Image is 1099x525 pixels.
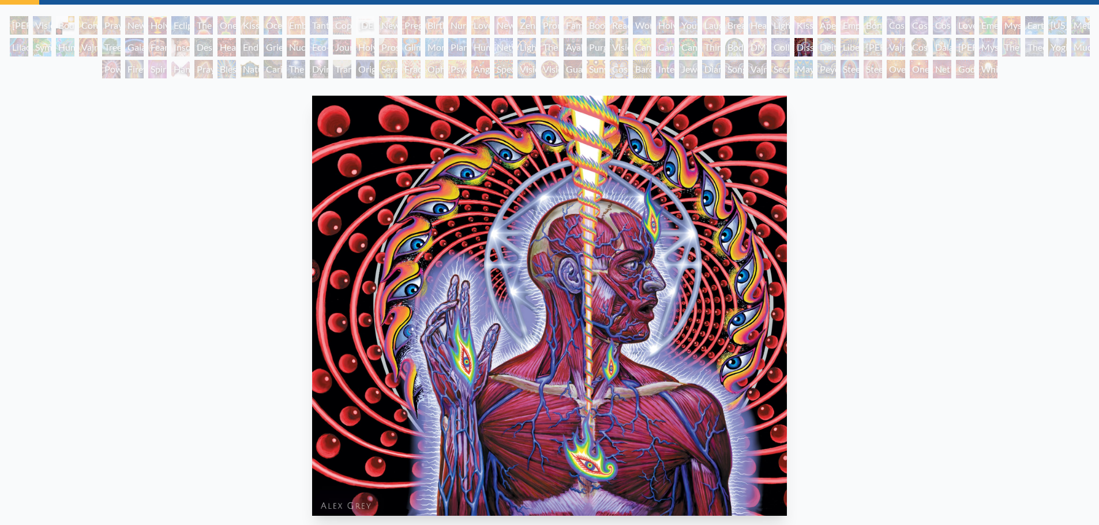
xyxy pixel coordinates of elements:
div: Lightworker [517,38,536,56]
div: Contemplation [79,16,97,35]
div: Monochord [425,38,444,56]
div: Spectral Lotus [494,60,513,78]
div: Godself [956,60,974,78]
div: Ophanic Eyelash [425,60,444,78]
div: Diamond Being [702,60,721,78]
div: Cosmic Elf [610,60,628,78]
img: tool-dissectional-alex-grey-watermarked.jpg [312,96,787,516]
div: Praying [102,16,121,35]
div: Breathing [725,16,744,35]
div: Lightweaver [771,16,790,35]
div: Mystic Eye [979,38,997,56]
div: Vajra Horse [79,38,97,56]
div: Third Eye Tears of Joy [702,38,721,56]
div: Theologue [1025,38,1044,56]
div: Yogi & the Möbius Sphere [1048,38,1067,56]
div: New Man New Woman [125,16,144,35]
div: Gaia [125,38,144,56]
div: Power to the Peaceful [102,60,121,78]
div: Headache [217,38,236,56]
div: Kissing [241,16,259,35]
div: Newborn [379,16,397,35]
div: Mayan Being [794,60,813,78]
div: Healing [748,16,767,35]
div: Deities & Demons Drinking from the Milky Pool [817,38,836,56]
div: Fear [148,38,167,56]
div: Grieving [264,38,282,56]
div: Copulating [333,16,351,35]
div: Prostration [379,38,397,56]
div: Vision Crystal [517,60,536,78]
div: Oversoul [887,60,905,78]
div: Planetary Prayers [448,38,467,56]
div: Birth [425,16,444,35]
div: [US_STATE] Song [1048,16,1067,35]
div: Promise [541,16,559,35]
div: Holy Family [656,16,674,35]
div: Caring [264,60,282,78]
div: Nuclear Crucifixion [287,38,305,56]
div: Tantra [310,16,328,35]
div: Holy Fire [356,38,374,56]
div: Reading [610,16,628,35]
div: Glimpsing the Empyrean [402,38,421,56]
div: Boo-boo [587,16,605,35]
div: Bardo Being [633,60,651,78]
div: Journey of the Wounded Healer [333,38,351,56]
div: [DEMOGRAPHIC_DATA] Embryo [356,16,374,35]
div: White Light [979,60,997,78]
div: Dissectional Art for Tool's Lateralus CD [794,38,813,56]
div: Steeplehead 2 [864,60,882,78]
div: Cannabis Sutra [656,38,674,56]
div: Cannabacchus [679,38,697,56]
div: Cosmic Creativity [887,16,905,35]
div: Ocean of Love Bliss [264,16,282,35]
div: Guardian of Infinite Vision [564,60,582,78]
div: Transfiguration [333,60,351,78]
div: Insomnia [171,38,190,56]
div: The Seer [1002,38,1021,56]
div: Peyote Being [817,60,836,78]
div: Angel Skin [471,60,490,78]
div: [PERSON_NAME] [864,38,882,56]
div: Embracing [287,16,305,35]
div: One [910,60,928,78]
div: Body, Mind, Spirit [56,16,74,35]
div: Firewalking [125,60,144,78]
div: Hands that See [171,60,190,78]
div: Mysteriosa 2 [1002,16,1021,35]
div: Love Circuit [471,16,490,35]
div: [PERSON_NAME] [956,38,974,56]
div: Psychomicrograph of a Fractal Paisley Cherub Feather Tip [448,60,467,78]
div: One Taste [217,16,236,35]
div: Eco-Atlas [310,38,328,56]
div: Purging [587,38,605,56]
div: Eclipse [171,16,190,35]
div: Seraphic Transport Docking on the Third Eye [379,60,397,78]
div: Net of Being [933,60,951,78]
div: Empowerment [841,16,859,35]
div: Ayahuasca Visitation [564,38,582,56]
div: Cannabis Mudra [633,38,651,56]
div: Aperture [817,16,836,35]
div: Networks [494,38,513,56]
div: Collective Vision [771,38,790,56]
div: Sunyata [587,60,605,78]
div: Original Face [356,60,374,78]
div: Vision Tree [610,38,628,56]
div: Cosmic Lovers [933,16,951,35]
div: The Soul Finds It's Way [287,60,305,78]
div: Secret Writing Being [771,60,790,78]
div: Zena Lotus [517,16,536,35]
div: [PERSON_NAME] & Eve [10,16,28,35]
div: Body/Mind as a Vibratory Field of Energy [725,38,744,56]
div: Steeplehead 1 [841,60,859,78]
div: DMT - The Spirit Molecule [748,38,767,56]
div: Fractal Eyes [402,60,421,78]
div: Visionary Origin of Language [33,16,51,35]
div: Humming Bird [56,38,74,56]
div: Metamorphosis [1071,16,1090,35]
div: Vajra Guru [887,38,905,56]
div: Dalai Lama [933,38,951,56]
div: Liberation Through Seeing [841,38,859,56]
